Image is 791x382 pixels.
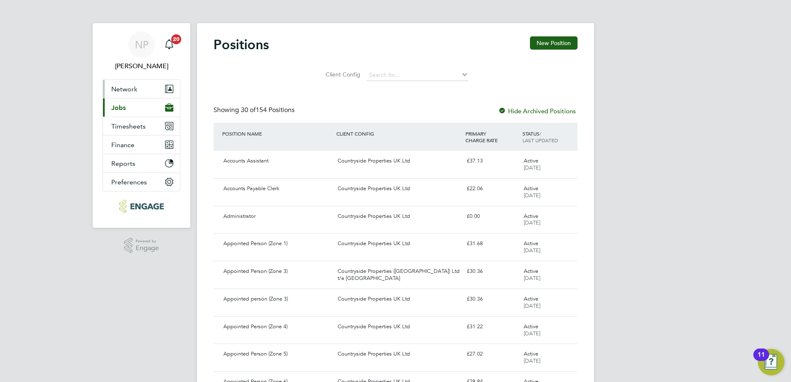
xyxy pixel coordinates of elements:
div: Appointed Person (Zone 5) [220,347,334,361]
span: Network [111,85,137,93]
div: Countryside Properties UK Ltd [334,182,463,196]
span: Preferences [111,178,147,186]
span: Active [524,212,538,220]
span: Active [524,267,538,275]
div: 11 [757,355,765,365]
span: Finance [111,141,134,149]
button: Open Resource Center, 11 new notifications [758,349,784,375]
div: Showing [213,106,296,115]
span: [DATE] [524,192,540,199]
button: New Position [530,36,578,50]
div: Administrator [220,210,334,223]
span: 154 Positions [241,106,295,114]
span: Active [524,295,538,302]
span: [DATE] [524,247,540,254]
span: / [539,130,541,137]
a: Go to home page [103,200,180,213]
a: Powered byEngage [124,238,159,253]
span: [DATE] [524,357,540,364]
div: Countryside Properties UK Ltd [334,347,463,361]
span: [DATE] [524,219,540,226]
div: Countryside Properties ([GEOGRAPHIC_DATA]) Ltd t/a [GEOGRAPHIC_DATA] [334,265,463,285]
span: Active [524,240,538,247]
input: Search for... [366,69,468,81]
button: Preferences [103,173,180,191]
a: 20 [161,31,177,58]
div: Accounts Assistant [220,154,334,168]
div: CLIENT CONFIG [334,126,463,141]
span: Engage [136,245,159,252]
label: Hide Archived Positions [498,107,576,115]
div: Appointed person (Zone 3) [220,292,334,306]
img: konnectrecruit-logo-retina.png [119,200,163,213]
div: £22.06 [463,182,520,196]
button: Finance [103,136,180,154]
span: [DATE] [524,330,540,337]
div: £37.13 [463,154,520,168]
div: £0.00 [463,210,520,223]
div: POSITION NAME [220,126,334,141]
span: Jobs [111,104,126,112]
span: Active [524,350,538,357]
div: Countryside Properties UK Ltd [334,154,463,168]
div: £31.22 [463,320,520,334]
span: Active [524,323,538,330]
div: Countryside Properties UK Ltd [334,292,463,306]
div: Countryside Properties UK Ltd [334,210,463,223]
div: Countryside Properties UK Ltd [334,320,463,334]
button: Timesheets [103,117,180,135]
label: Client Config [323,71,360,78]
div: £30.36 [463,292,520,306]
div: STATUS [520,126,578,148]
div: Appointed Person (Zone 1) [220,237,334,251]
button: Reports [103,154,180,172]
span: 20 [171,34,181,44]
span: Active [524,185,538,192]
div: £27.02 [463,347,520,361]
span: 30 of [241,106,256,114]
span: Powered by [136,238,159,245]
div: £30.36 [463,265,520,278]
div: Appointed Person (Zone 3) [220,265,334,278]
div: £31.68 [463,237,520,251]
nav: Main navigation [93,23,190,228]
span: [DATE] [524,302,540,309]
span: Timesheets [111,122,146,130]
button: Jobs [103,98,180,117]
span: [DATE] [524,275,540,282]
span: NP [135,39,149,50]
a: NP[PERSON_NAME] [103,31,180,71]
span: Nick Plumridge [103,61,180,71]
span: Reports [111,160,135,167]
button: Network [103,80,180,98]
div: PRIMARY CHARGE RATE [463,126,520,148]
h2: Positions [213,36,269,53]
span: LAST UPDATED [523,137,558,143]
div: Countryside Properties UK Ltd [334,237,463,251]
div: Accounts Payable Clerk [220,182,334,196]
span: [DATE] [524,164,540,171]
span: Active [524,157,538,164]
div: Appointed Person (Zone 4) [220,320,334,334]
